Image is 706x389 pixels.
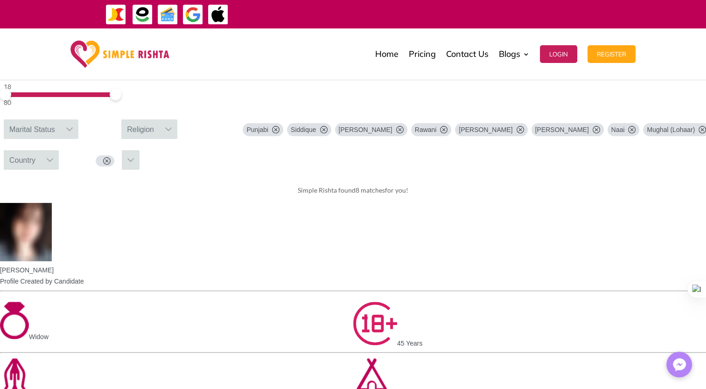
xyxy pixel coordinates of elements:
[375,31,398,77] a: Home
[587,31,636,77] a: Register
[459,125,512,134] span: [PERSON_NAME]
[339,125,392,134] span: [PERSON_NAME]
[415,125,437,134] span: Rawani
[540,45,577,63] button: Login
[105,4,126,25] img: JazzCash-icon
[535,125,589,134] span: [PERSON_NAME]
[540,31,577,77] a: Login
[397,339,423,347] span: 45 Years
[611,125,625,134] span: Naai
[4,97,114,108] div: 80
[356,186,385,194] span: 8 matches
[298,186,408,194] span: Simple Rishta found for you!
[29,333,49,340] span: Widow
[4,81,114,92] div: 18
[246,125,268,134] span: Punjabi
[121,119,160,139] div: Religion
[670,355,689,374] img: Messenger
[182,4,203,25] img: GooglePay-icon
[291,125,316,134] span: Siddique
[208,4,229,25] img: ApplePay-icon
[157,4,178,25] img: Credit Cards
[409,31,436,77] a: Pricing
[4,119,61,139] div: Marital Status
[446,31,489,77] a: Contact Us
[587,45,636,63] button: Register
[4,150,41,170] div: Country
[647,125,695,134] span: Mughal (Lohaar)
[499,31,530,77] a: Blogs
[132,4,153,25] img: EasyPaisa-icon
